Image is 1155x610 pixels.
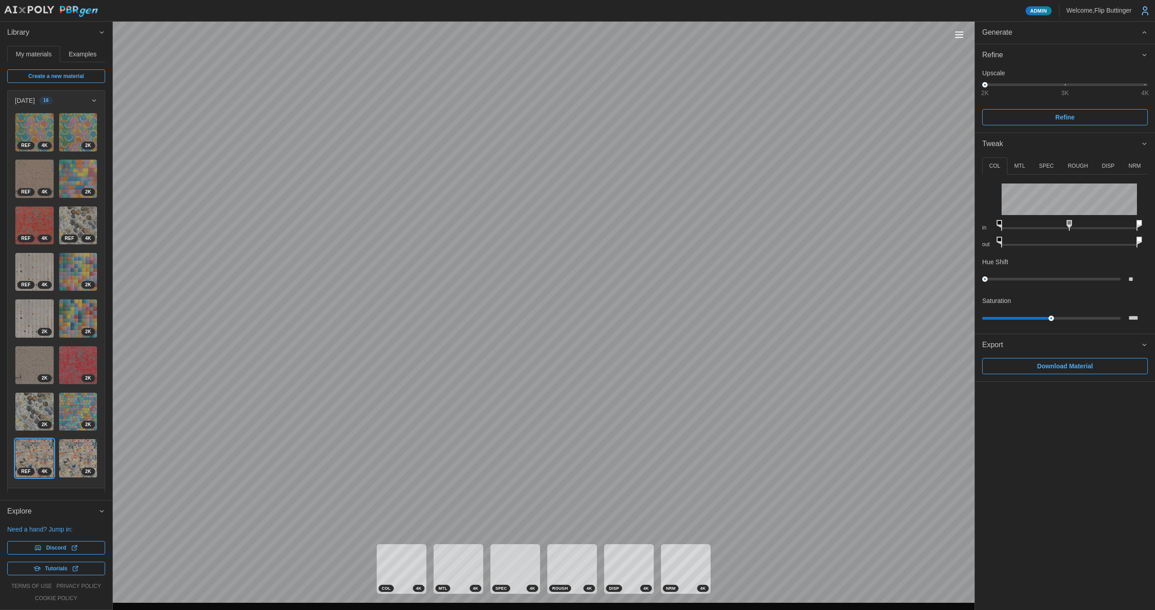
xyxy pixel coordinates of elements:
span: Explore [7,500,98,523]
a: m51v6U5QuIxWJvxEutlo2K [15,299,54,338]
span: REF [21,142,31,149]
p: Welcome, Flip Buttinger [1067,6,1132,15]
p: Saturation [982,296,1011,305]
span: 4 K [530,585,535,592]
span: Tutorials [45,562,68,575]
p: Upscale [982,69,1148,78]
span: REF [21,281,31,289]
img: yAU4fjzlUf0gzeemCQdY [59,346,97,385]
span: 4 K [587,585,592,592]
a: 1oZYFaw3uCSVkdE8bdpd2K [15,392,54,431]
span: 4 K [85,235,91,242]
p: COL [989,162,1000,170]
span: 2 K [85,421,91,428]
p: out [982,241,994,248]
span: REF [21,468,31,475]
span: 2 K [85,188,91,196]
span: 4 K [42,235,47,242]
span: 2 K [42,421,47,428]
img: m51v6U5QuIxWJvxEutlo [15,299,54,338]
p: SPEC [1039,162,1054,170]
span: 4 K [42,188,47,196]
button: Toggle viewport controls [953,28,966,41]
span: REF [65,235,74,242]
a: Gt4koFjjwLkZOK4Solln2K [59,392,98,431]
span: 2 K [85,468,91,475]
span: Download Material [1037,358,1093,374]
button: Tweak [975,133,1155,155]
p: MTL [1014,162,1025,170]
span: REF [21,235,31,242]
img: kCCZoXfawRS80i0TCgqz [15,113,54,151]
span: DISP [609,585,619,592]
a: cookie policy [35,595,77,602]
a: oYMqvZIYH9OTTzQ5Swug4KREF [15,159,54,198]
span: COL [382,585,391,592]
img: Gt4koFjjwLkZOK4Solln [59,393,97,431]
button: Refine [975,44,1155,66]
a: yAU4fjzlUf0gzeemCQdY2K [59,346,98,385]
span: ROUGH [552,585,568,592]
span: 4 K [643,585,649,592]
img: lYdjZvMeTp54N13J0kBZ [15,206,54,245]
span: Admin [1030,7,1047,15]
button: Download Material [982,358,1148,374]
a: GBpIk1NJT9fAsZMb5xUJ2K [59,439,98,478]
button: Generate [975,22,1155,44]
span: 2 K [85,375,91,382]
img: STtQ79ZuWREpcJ1tXJpO [59,253,97,291]
img: ck6vXiBrxkOcKf3q9aPf [15,439,54,477]
span: Examples [69,51,97,57]
a: 0bBOa5ZX236Aa5dlUXc84KREF [59,206,98,245]
a: lYdjZvMeTp54N13J0kBZ4KREF [15,206,54,245]
a: terms of use [11,582,52,590]
span: 4 K [700,585,706,592]
span: MTL [439,585,447,592]
a: Tutorials [7,562,105,575]
span: Refine [1055,110,1075,125]
p: DISP [1102,162,1114,170]
a: Discord [7,541,105,555]
div: Export [975,356,1155,381]
span: 4 K [416,585,421,592]
span: Generate [982,22,1141,44]
span: 2 K [85,328,91,335]
span: 2 K [85,142,91,149]
p: ROUGH [1068,162,1088,170]
span: 2 K [42,375,47,382]
span: Tweak [982,133,1141,155]
span: 4 K [42,281,47,289]
p: in [982,224,994,232]
span: Create a new material [28,70,84,83]
a: bqZLwoCdtllRdkiCNfGV2K [59,159,98,198]
a: o1T2DHQXUQuxeJIpr97p2K [59,299,98,338]
a: 5Eodf9kM9WzNu47dI5wr2K [15,346,54,385]
span: 4 K [42,468,47,475]
span: 4 K [473,585,478,592]
span: 2 K [85,281,91,289]
img: GBpIk1NJT9fAsZMb5xUJ [59,439,97,477]
span: REF [21,188,31,196]
div: Refine [975,66,1155,133]
span: NRM [666,585,675,592]
img: AIxPoly PBRgen [4,5,98,18]
p: [DATE] [15,96,35,105]
span: Discord [46,541,66,554]
button: Refine [982,109,1148,125]
p: Hue Shift [982,257,1008,266]
span: My materials [16,51,51,57]
img: o1T2DHQXUQuxeJIpr97p [59,299,97,338]
span: SPEC [495,585,507,592]
span: Library [7,22,98,44]
a: kCCZoXfawRS80i0TCgqz4KREF [15,113,54,152]
button: Export [975,334,1155,356]
span: 2 K [42,328,47,335]
a: Create a new material [7,69,105,83]
div: Tweak [975,155,1155,334]
img: DiBfKRQFA4MhisGTI7Qy [15,253,54,291]
a: fzBk2or8ZN2YL2aIBLIQ2K [59,113,98,152]
img: fzBk2or8ZN2YL2aIBLIQ [59,113,97,151]
img: 5Eodf9kM9WzNu47dI5wr [15,346,54,385]
img: 0bBOa5ZX236Aa5dlUXc8 [59,206,97,245]
div: Refine [982,50,1141,61]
